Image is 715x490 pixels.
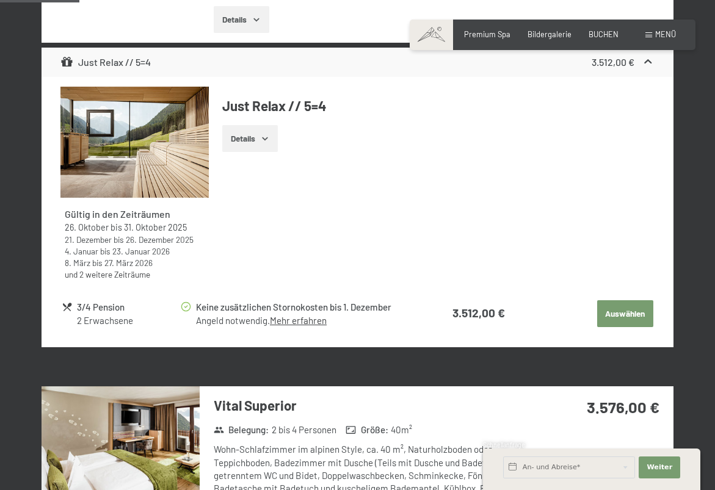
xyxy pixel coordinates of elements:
[65,234,112,245] time: 21.12.2025
[391,423,412,436] span: 40 m²
[214,423,269,436] strong: Belegung :
[464,29,510,39] a: Premium Spa
[104,258,153,268] time: 27.03.2026
[196,314,416,327] div: Angeld notwendig.
[65,269,150,279] a: und 2 weitere Zeiträume
[346,423,388,436] strong: Größe :
[589,29,619,39] a: BUCHEN
[126,234,194,245] time: 26.12.2025
[214,396,531,415] h3: Vital Superior
[124,222,187,232] time: 31.10.2025
[452,306,505,320] strong: 3.512,00 €
[65,222,109,232] time: 26.10.2025
[483,441,525,449] span: Schnellanfrage
[77,300,179,314] div: 3/4 Pension
[270,315,327,326] a: Mehr erfahren
[65,222,205,234] div: bis
[196,300,416,314] div: Keine zusätzlichen Stornokosten bis 1. Dezember
[60,87,209,198] img: mss_renderimg.php
[42,48,673,77] div: Just Relax // 5=43.512,00 €
[597,300,653,327] button: Auswählen
[592,56,634,68] strong: 3.512,00 €
[222,125,278,152] button: Details
[214,6,269,33] button: Details
[639,456,680,478] button: Weiter
[60,55,151,70] div: Just Relax // 5=4
[647,463,672,472] span: Weiter
[77,314,179,327] div: 2 Erwachsene
[65,208,170,220] strong: Gültig in den Zeiträumen
[587,397,659,416] strong: 3.576,00 €
[65,245,205,257] div: bis
[655,29,676,39] span: Menü
[65,258,90,268] time: 08.03.2026
[65,246,98,256] time: 04.01.2026
[272,423,336,436] span: 2 bis 4 Personen
[112,246,170,256] time: 23.01.2026
[65,257,205,268] div: bis
[528,29,572,39] a: Bildergalerie
[222,96,655,115] h4: Just Relax // 5=4
[65,234,205,245] div: bis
